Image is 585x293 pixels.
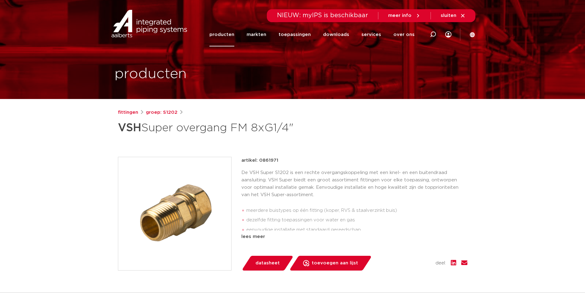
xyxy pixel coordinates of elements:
span: datasheet [255,258,280,268]
a: markten [247,23,266,46]
h1: producten [115,64,187,84]
li: dezelfde fitting toepassingen voor water en gas [246,215,467,225]
a: downloads [323,23,349,46]
a: over ons [393,23,415,46]
img: Product Image for VSH Super overgang FM 8xG1/4" [118,157,231,270]
a: meer info [388,13,421,18]
span: meer info [388,13,411,18]
span: sluiten [441,13,456,18]
a: datasheet [241,256,294,271]
li: eenvoudige installatie met standaard gereedschap [246,225,467,235]
li: meerdere buistypes op één fitting (koper, RVS & staalverzinkt buis) [246,206,467,216]
a: toepassingen [279,23,311,46]
strong: VSH [118,122,141,133]
a: sluiten [441,13,466,18]
a: groep: S1202 [146,109,177,116]
p: artikel: 0861971 [241,157,278,164]
p: De VSH Super S1202 is een rechte overgangskoppeling met een knel- en een buitendraad aansluiting.... [241,169,467,199]
nav: Menu [209,23,415,46]
a: fittingen [118,109,138,116]
span: deel: [435,259,446,267]
div: lees meer [241,233,467,240]
span: NIEUW: myIPS is beschikbaar [277,12,368,18]
a: services [361,23,381,46]
a: producten [209,23,234,46]
span: toevoegen aan lijst [312,258,358,268]
h1: Super overgang FM 8xG1/4" [118,119,349,137]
